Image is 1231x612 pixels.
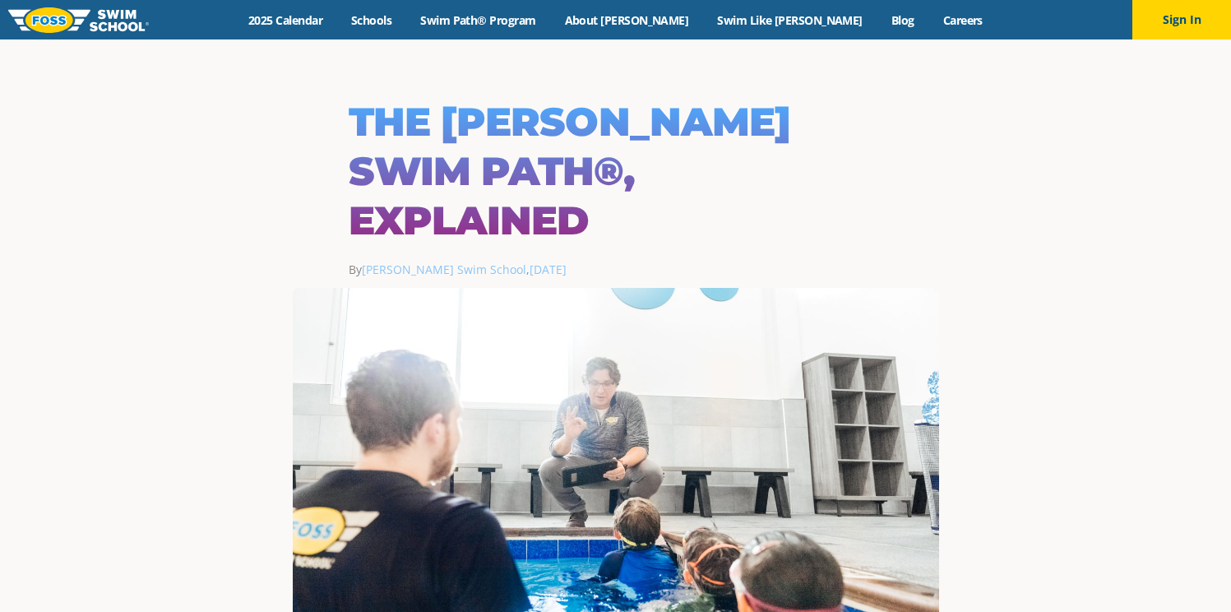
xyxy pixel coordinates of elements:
[349,97,883,245] h1: The [PERSON_NAME] Swim Path®, Explained
[234,12,337,28] a: 2025 Calendar
[877,12,928,28] a: Blog
[406,12,550,28] a: Swim Path® Program
[526,262,567,277] span: ,
[337,12,406,28] a: Schools
[349,262,526,277] span: By
[362,262,526,277] a: [PERSON_NAME] Swim School
[530,262,567,277] a: [DATE]
[8,7,149,33] img: FOSS Swim School Logo
[928,12,997,28] a: Careers
[550,12,703,28] a: About [PERSON_NAME]
[703,12,877,28] a: Swim Like [PERSON_NAME]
